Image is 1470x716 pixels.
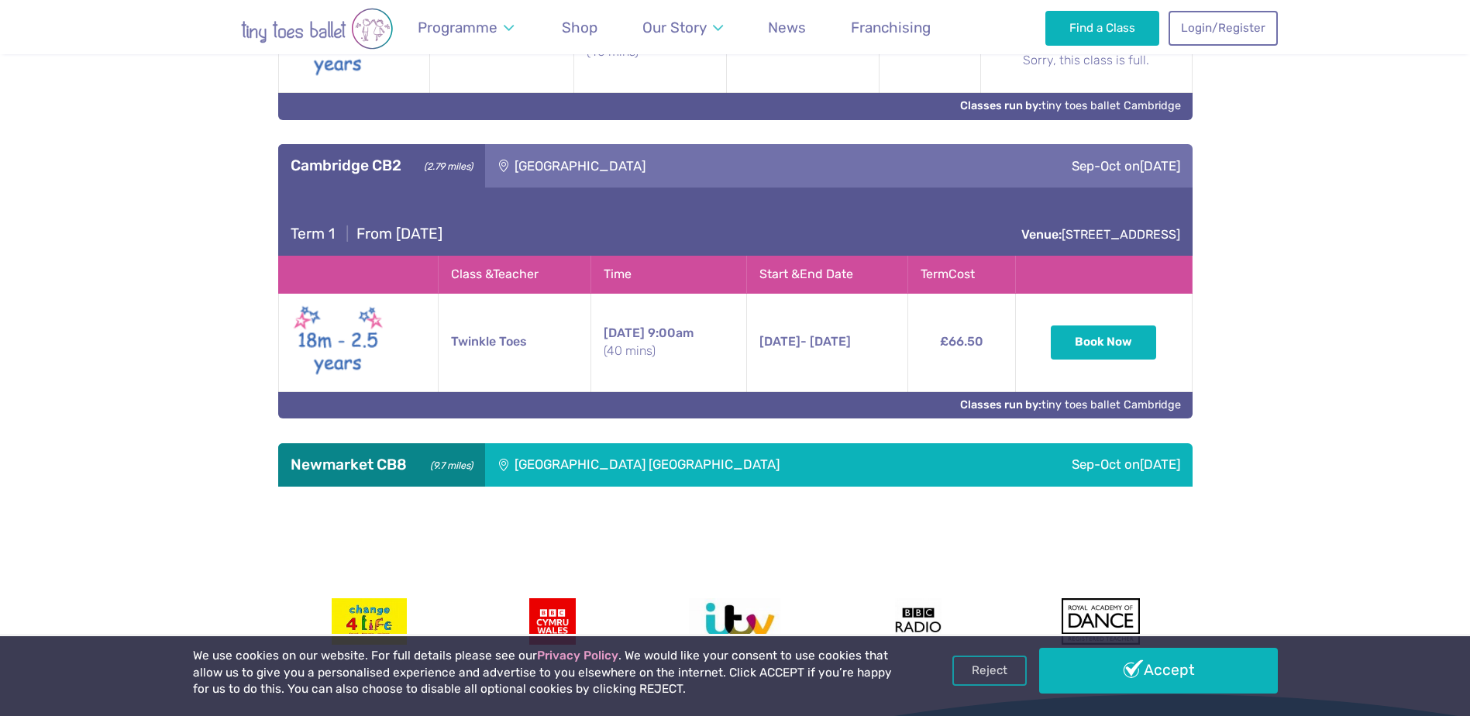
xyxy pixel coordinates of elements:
a: News [761,9,814,46]
strong: Classes run by: [960,398,1041,411]
a: Our Story [635,9,730,46]
span: [DATE] [604,325,645,340]
th: Class & Teacher [438,256,590,293]
small: Sorry, this class is full. [993,52,1179,69]
span: News [768,19,806,36]
strong: Classes run by: [960,99,1041,112]
div: Sep-Oct on [978,443,1192,487]
small: (9.7 miles) [425,456,472,472]
span: [DATE] [759,334,800,349]
h3: Newmarket CB8 [291,456,473,474]
span: [DATE] [1140,158,1180,174]
a: Login/Register [1169,11,1277,45]
a: Shop [555,9,605,46]
a: Privacy Policy [537,649,618,663]
button: Book Now [1051,325,1156,360]
th: Start & End Date [746,256,907,293]
span: Term 1 [291,225,335,243]
a: Accept [1039,648,1278,693]
div: [GEOGRAPHIC_DATA] [485,144,885,188]
td: 9:00am [590,293,746,391]
span: Programme [418,19,497,36]
div: [GEOGRAPHIC_DATA] [GEOGRAPHIC_DATA] [485,443,979,487]
td: Twinkle Toes [438,293,590,391]
img: tiny toes ballet [193,8,441,50]
img: Twinkle toes New (May 2025) [291,303,384,382]
a: Reject [952,656,1027,685]
span: [DATE] [1140,456,1180,472]
small: (2.79 miles) [418,157,472,173]
a: Classes run by:tiny toes ballet Cambridge [960,398,1181,411]
p: We use cookies on our website. For full details please see our . We would like your consent to us... [193,648,898,698]
a: Programme [411,9,522,46]
th: Time [590,256,746,293]
span: Franchising [851,19,931,36]
a: Classes run by:tiny toes ballet Cambridge [960,99,1181,112]
td: £66.50 [907,293,1015,391]
a: Franchising [844,9,938,46]
span: Our Story [642,19,707,36]
strong: Venue: [1021,227,1062,242]
h3: Cambridge CB2 [291,157,473,175]
small: (40 mins) [604,343,734,360]
th: Term Cost [907,256,1015,293]
a: Find a Class [1045,11,1159,45]
a: Venue:[STREET_ADDRESS] [1021,227,1180,242]
div: Sep-Oct on [885,144,1193,188]
span: Shop [562,19,597,36]
span: - [DATE] [759,334,851,349]
span: | [339,225,356,243]
h4: From [DATE] [291,225,442,243]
